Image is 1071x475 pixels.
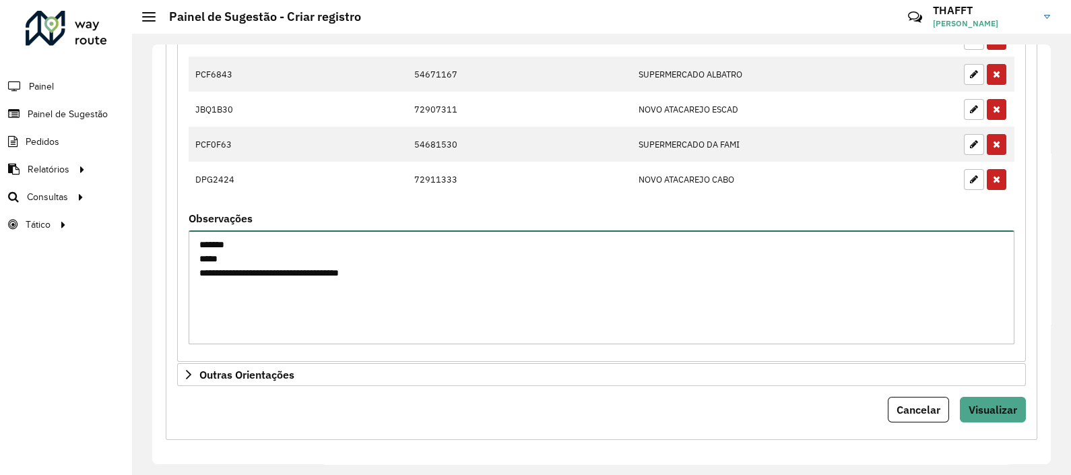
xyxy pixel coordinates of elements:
[189,210,253,226] label: Observações
[29,80,54,94] span: Painel
[408,162,631,197] td: 72911333
[631,127,829,162] td: SUPERMERCADO DA FAMI
[631,162,829,197] td: NOVO ATACAREJO CABO
[189,92,278,127] td: JBQ1B30
[901,3,930,32] a: Contato Rápido
[177,363,1026,386] a: Outras Orientações
[933,4,1034,17] h3: THAFFT
[631,92,829,127] td: NOVO ATACAREJO ESCAD
[156,9,361,24] h2: Painel de Sugestão - Criar registro
[960,397,1026,422] button: Visualizar
[199,369,294,380] span: Outras Orientações
[408,57,631,92] td: 54671167
[28,107,108,121] span: Painel de Sugestão
[189,57,278,92] td: PCF6843
[933,18,1034,30] span: [PERSON_NAME]
[189,162,278,197] td: DPG2424
[27,190,68,204] span: Consultas
[408,127,631,162] td: 54681530
[28,162,69,177] span: Relatórios
[897,403,940,416] span: Cancelar
[408,92,631,127] td: 72907311
[26,218,51,232] span: Tático
[26,135,59,149] span: Pedidos
[189,127,278,162] td: PCF0F63
[631,57,829,92] td: SUPERMERCADO ALBATRO
[888,397,949,422] button: Cancelar
[969,403,1017,416] span: Visualizar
